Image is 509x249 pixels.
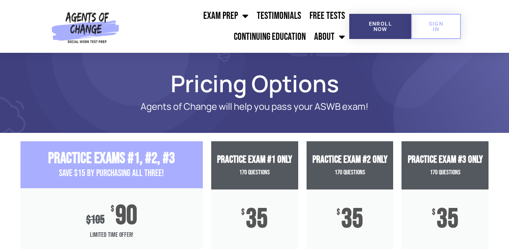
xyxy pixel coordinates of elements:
span: $ [111,205,114,213]
span: $ [432,208,435,217]
span: 170 Questions [239,169,270,176]
span: $ [86,213,91,227]
h3: Practice Exam #1 Only [211,154,298,166]
span: 35 [246,208,268,230]
span: $ [241,208,245,217]
span: Enroll Now [363,21,398,32]
span: 90 [115,205,137,227]
h3: Practice Exam #2 ONLY [307,154,394,166]
a: About [310,26,349,47]
span: SIGN IN [425,21,447,32]
nav: Menu [123,5,350,47]
span: 170 Questions [335,169,365,176]
span: Save $15 By Purchasing All Three! [59,168,164,179]
span: 35 [437,208,458,230]
span: 170 Questions [430,169,460,176]
span: Limited Time Offer! [20,227,203,244]
div: 105 [86,213,105,227]
p: Agents of Change will help you pass your ASWB exam! [54,101,455,112]
span: 35 [341,208,363,230]
a: Exam Prep [199,5,253,26]
h3: Practice ExamS #1, #2, #3 [20,150,203,168]
a: SIGN IN [411,14,460,39]
h1: Pricing Options [21,74,488,93]
a: Continuing Education [230,26,310,47]
a: Enroll Now [349,14,411,39]
h3: Practice Exam #3 ONLY [402,154,489,166]
a: Free Tests [305,5,349,26]
span: $ [337,208,340,217]
a: Testimonials [253,5,305,26]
